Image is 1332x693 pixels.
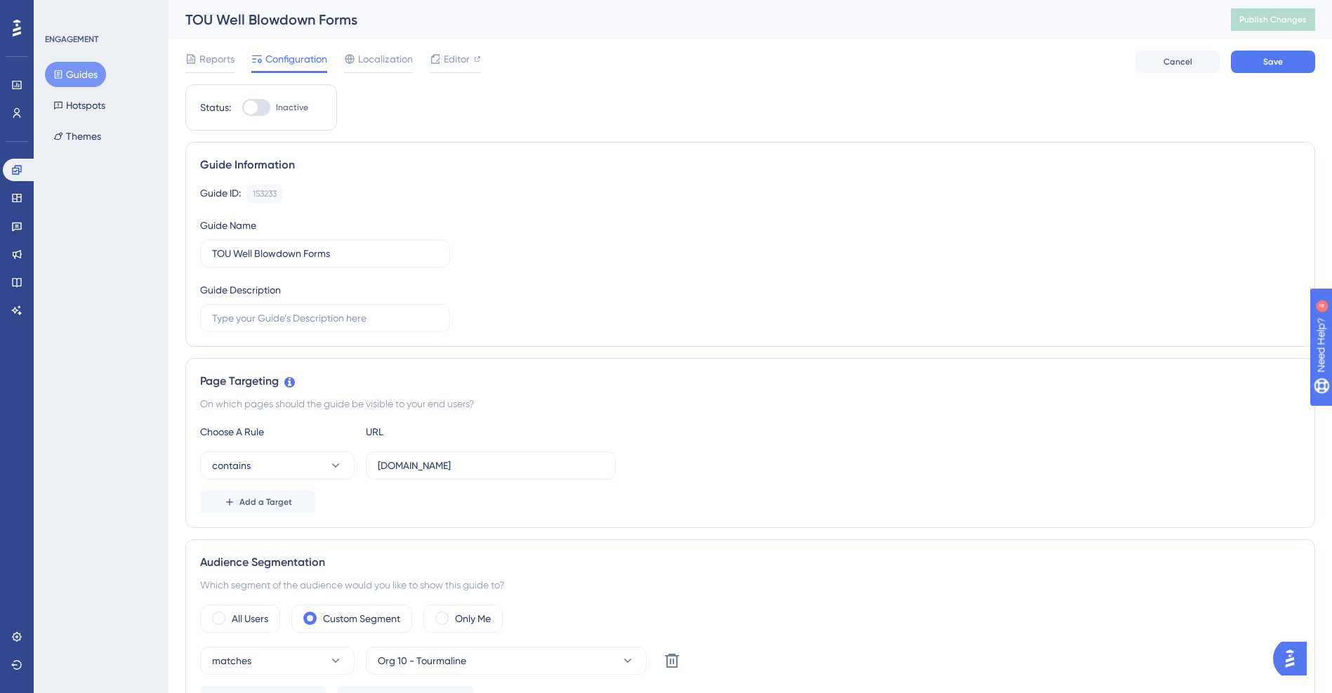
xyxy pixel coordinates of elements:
div: Page Targeting [200,373,1300,390]
span: matches [212,652,251,669]
label: All Users [232,610,268,627]
button: Cancel [1135,51,1220,73]
span: Add a Target [239,496,292,508]
div: Status: [200,99,231,116]
button: Hotspots [45,93,114,118]
div: 4 [98,7,102,18]
input: Type your Guide’s Name here [212,246,438,261]
div: ENGAGEMENT [45,34,98,45]
label: Only Me [455,610,491,627]
button: Guides [45,62,106,87]
span: Org 10 - Tourmaline [378,652,466,669]
button: matches [200,647,355,675]
span: Publish Changes [1239,14,1307,25]
span: Need Help? [33,4,88,20]
div: Guide Information [200,157,1300,173]
label: Custom Segment [323,610,400,627]
button: contains [200,451,355,480]
span: Localization [358,51,413,67]
button: Add a Target [200,491,316,513]
div: Which segment of the audience would you like to show this guide to? [200,576,1300,593]
div: TOU Well Blowdown Forms [185,10,1196,29]
span: contains [212,457,251,474]
div: URL [366,423,520,440]
input: yourwebsite.com/path [378,458,604,473]
div: Audience Segmentation [200,554,1300,571]
span: Configuration [265,51,327,67]
div: Guide Name [200,217,256,234]
div: Guide Description [200,282,281,298]
div: Choose A Rule [200,423,355,440]
iframe: UserGuiding AI Assistant Launcher [1273,638,1315,680]
span: Cancel [1163,56,1192,67]
span: Inactive [276,102,308,113]
div: 153233 [253,188,277,199]
button: Publish Changes [1231,8,1315,31]
input: Type your Guide’s Description here [212,310,438,326]
button: Themes [45,124,110,149]
span: Save [1263,56,1283,67]
span: Editor [444,51,470,67]
button: Save [1231,51,1315,73]
span: Reports [199,51,235,67]
button: Org 10 - Tourmaline [366,647,647,675]
div: On which pages should the guide be visible to your end users? [200,395,1300,412]
div: Guide ID: [200,185,241,203]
